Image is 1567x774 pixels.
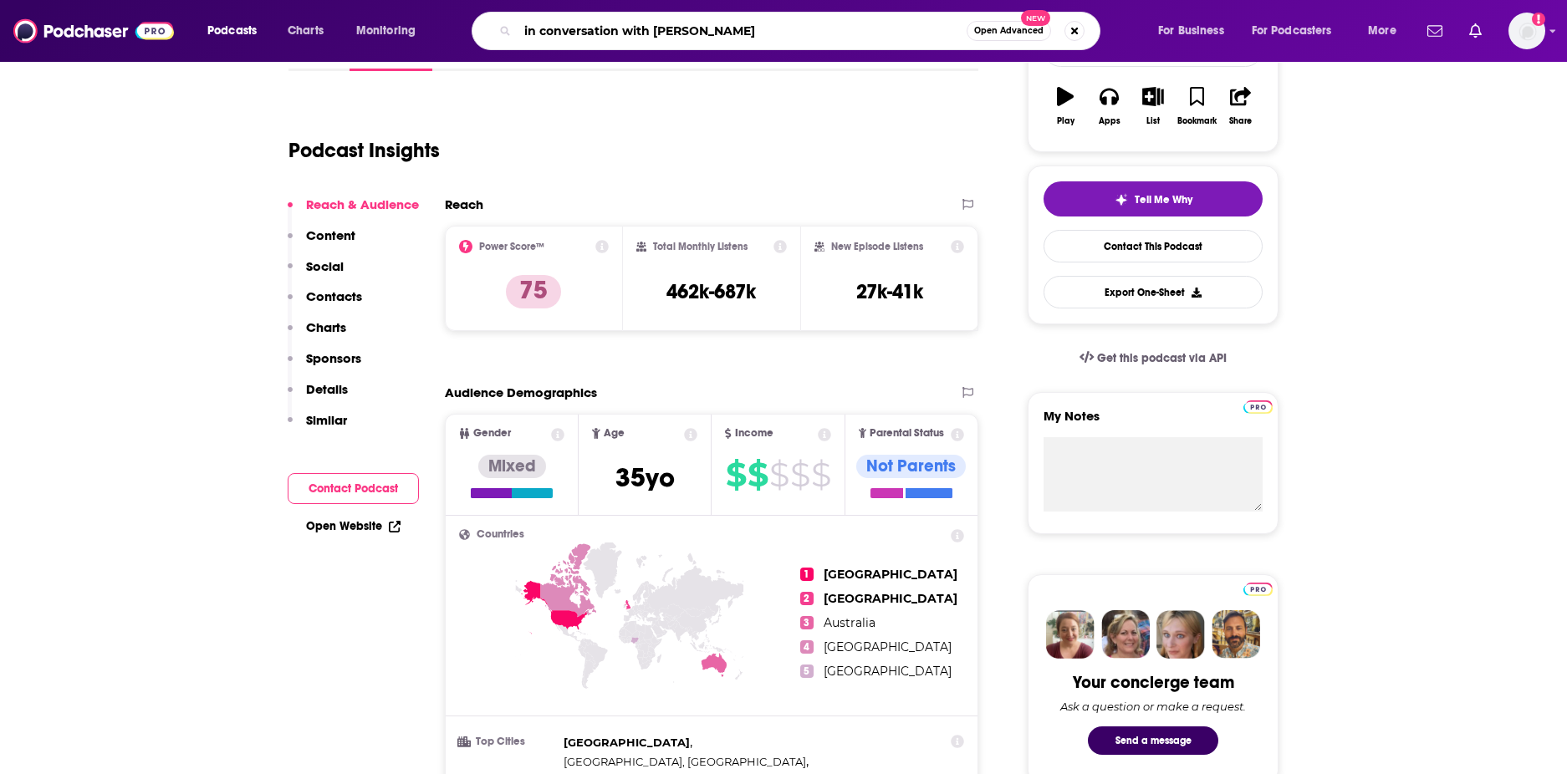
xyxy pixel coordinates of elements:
[564,736,690,749] span: [GEOGRAPHIC_DATA]
[13,15,174,47] img: Podchaser - Follow, Share and Rate Podcasts
[506,275,561,308] p: 75
[824,664,952,679] span: [GEOGRAPHIC_DATA]
[811,461,830,488] span: $
[748,461,768,488] span: $
[306,412,347,428] p: Similar
[1508,13,1545,49] button: Show profile menu
[1044,276,1263,308] button: Export One-Sheet
[653,241,748,252] h2: Total Monthly Listens
[1044,408,1263,437] label: My Notes
[800,568,814,581] span: 1
[1073,672,1234,693] div: Your concierge team
[870,428,944,439] span: Parental Status
[1462,17,1488,45] a: Show notifications dropdown
[800,640,814,654] span: 4
[445,196,483,212] h2: Reach
[288,227,355,258] button: Content
[459,736,557,747] h3: Top Cities
[1088,726,1218,755] button: Send a message
[288,258,344,289] button: Social
[479,241,544,252] h2: Power Score™
[735,428,773,439] span: Income
[1219,76,1263,136] button: Share
[1243,580,1273,596] a: Pro website
[1156,610,1205,659] img: Jules Profile
[288,350,361,381] button: Sponsors
[1066,338,1240,379] a: Get this podcast via API
[288,412,347,443] button: Similar
[306,319,346,335] p: Charts
[288,19,324,43] span: Charts
[564,755,806,768] span: [GEOGRAPHIC_DATA], [GEOGRAPHIC_DATA]
[1508,13,1545,49] img: User Profile
[1252,19,1332,43] span: For Podcasters
[726,461,746,488] span: $
[288,319,346,350] button: Charts
[824,567,957,582] span: [GEOGRAPHIC_DATA]
[1229,116,1252,126] div: Share
[1087,76,1131,136] button: Apps
[856,455,966,478] div: Not Parents
[1243,583,1273,596] img: Podchaser Pro
[1241,18,1356,44] button: open menu
[1021,10,1051,26] span: New
[564,752,809,771] span: ,
[477,529,524,540] span: Countries
[1212,610,1260,659] img: Jon Profile
[790,461,809,488] span: $
[769,461,789,488] span: $
[487,12,1116,50] div: Search podcasts, credits, & more...
[1368,19,1396,43] span: More
[306,258,344,274] p: Social
[445,384,597,400] h2: Audience Demographics
[666,279,756,304] h3: 462k-687k
[288,381,348,412] button: Details
[974,27,1044,35] span: Open Advanced
[1044,181,1263,216] button: tell me why sparkleTell Me Why
[824,639,952,654] span: [GEOGRAPHIC_DATA]
[306,350,361,366] p: Sponsors
[1356,18,1417,44] button: open menu
[1046,610,1095,659] img: Sydney Profile
[306,288,362,304] p: Contacts
[207,19,257,43] span: Podcasts
[1044,230,1263,262] a: Contact This Podcast
[1060,700,1246,713] div: Ask a question or make a request.
[518,18,967,44] input: Search podcasts, credits, & more...
[824,615,875,630] span: Australia
[1115,193,1128,206] img: tell me why sparkle
[473,428,511,439] span: Gender
[831,241,923,252] h2: New Episode Listens
[196,18,278,44] button: open menu
[1131,76,1175,136] button: List
[1099,116,1120,126] div: Apps
[288,288,362,319] button: Contacts
[306,227,355,243] p: Content
[856,279,923,304] h3: 27k-41k
[615,461,675,494] span: 35 yo
[306,519,401,533] a: Open Website
[288,196,419,227] button: Reach & Audience
[1158,19,1224,43] span: For Business
[1532,13,1545,26] svg: Add a profile image
[1057,116,1074,126] div: Play
[306,381,348,397] p: Details
[604,428,625,439] span: Age
[967,21,1051,41] button: Open AdvancedNew
[1177,116,1217,126] div: Bookmark
[1146,18,1245,44] button: open menu
[288,473,419,504] button: Contact Podcast
[1044,76,1087,136] button: Play
[824,591,957,606] span: [GEOGRAPHIC_DATA]
[800,665,814,678] span: 5
[345,18,437,44] button: open menu
[277,18,334,44] a: Charts
[1421,17,1449,45] a: Show notifications dropdown
[1243,400,1273,414] img: Podchaser Pro
[1135,193,1192,206] span: Tell Me Why
[1243,398,1273,414] a: Pro website
[1101,610,1150,659] img: Barbara Profile
[1146,116,1160,126] div: List
[306,196,419,212] p: Reach & Audience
